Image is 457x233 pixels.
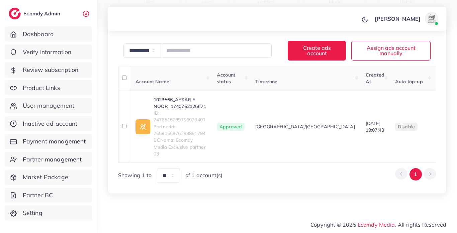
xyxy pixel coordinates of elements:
span: Product Links [23,84,60,92]
span: Payment management [23,137,86,146]
a: Review subscription [5,62,92,78]
span: ID: 7476516299796070401 [154,110,206,123]
a: Payment management [5,134,92,149]
p: [PERSON_NAME] [375,15,421,23]
img: avatar [425,12,438,25]
span: Partner BC [23,191,53,200]
a: Inactive ad account [5,116,92,131]
span: PartnerId: 7559156976299851794 [154,123,206,137]
button: Assign ads account manually [351,41,431,61]
span: [GEOGRAPHIC_DATA]/[GEOGRAPHIC_DATA] [255,123,355,130]
span: Created At [366,72,384,85]
a: [PERSON_NAME]avatar [371,12,441,25]
a: Verify information [5,44,92,60]
a: Market Package [5,169,92,185]
span: Inactive ad account [23,119,78,128]
span: User management [23,101,74,110]
a: Setting [5,205,92,221]
a: User management [5,98,92,113]
a: Partner BC [5,188,92,203]
span: , All rights Reserved [395,221,446,229]
span: BCName: Ecomdy Media Exclusive partner 03 [154,137,206,157]
span: of 1 account(s) [185,171,222,179]
span: Account Name [135,79,169,85]
span: Copyright © 2025 [310,221,446,229]
span: Approved [217,123,245,131]
span: Review subscription [23,66,79,74]
a: logoEcomdy Admin [9,8,62,19]
a: 1023566_AFSAR E NOOR_1740762126671 [154,96,206,110]
span: Dashboard [23,30,54,38]
span: Setting [23,209,42,217]
span: Showing 1 to [118,171,152,179]
span: Timezone [255,79,277,85]
button: Go to page 1 [409,168,422,181]
span: Account status [217,72,235,85]
span: disable [398,124,415,130]
span: Verify information [23,48,72,56]
img: ic-ad-info.7fc67b75.svg [135,119,150,134]
span: Market Package [23,173,68,182]
h2: Ecomdy Admin [23,10,62,17]
a: Ecomdy Media [358,221,395,228]
a: Dashboard [5,26,92,42]
span: Auto top-up [395,79,423,85]
button: Create ads account [288,41,346,61]
img: logo [9,8,21,19]
ul: Pagination [395,168,436,181]
a: Partner management [5,152,92,167]
a: Product Links [5,80,92,96]
span: Partner management [23,155,82,164]
span: [DATE] 19:07:43 [366,120,384,133]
